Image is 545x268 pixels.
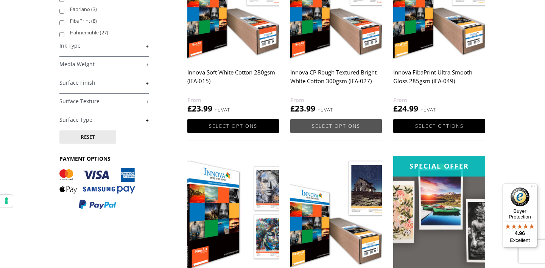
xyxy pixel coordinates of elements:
h2: Innova CP Rough Textured Bright White Cotton 300gsm (IFA-027) [290,65,382,96]
h3: PAYMENT OPTIONS [59,155,149,162]
a: Select options for “Innova CP Rough Textured Bright White Cotton 300gsm (IFA-027)” [290,119,382,133]
label: Hahnemuhle [70,27,142,39]
h4: Ink Type [59,38,149,53]
label: FibaPrint [70,15,142,27]
label: Fabriano [70,3,142,15]
h4: Media Weight [59,56,149,71]
button: Reset [59,130,116,144]
a: Select options for “Innova FibaPrint Ultra Smooth Gloss 285gsm (IFA-049)” [393,119,485,133]
button: Menu [528,183,537,192]
h4: Surface Type [59,112,149,127]
span: £ [393,103,398,114]
bdi: 24.99 [393,103,418,114]
bdi: 23.99 [187,103,212,114]
a: + [59,61,149,68]
a: + [59,79,149,87]
span: (8) [91,17,97,24]
div: Special Offer [393,156,485,177]
span: (3) [91,6,97,12]
h2: Innova Soft White Cotton 280gsm (IFA-015) [187,65,279,96]
span: £ [187,103,192,114]
bdi: 23.99 [290,103,315,114]
a: + [59,116,149,124]
h4: Surface Finish [59,75,149,90]
p: Excellent [502,237,537,243]
h2: Innova FibaPrint Ultra Smooth Gloss 285gsm (IFA-049) [393,65,485,96]
h4: Surface Texture [59,93,149,108]
span: 4.96 [515,230,525,236]
button: Trusted Shops TrustmarkBuyer Protection4.96Excellent [502,183,537,248]
a: Select options for “Innova Soft White Cotton 280gsm (IFA-015)” [187,119,279,133]
img: Trusted Shops Trustmark [511,187,529,206]
a: + [59,98,149,105]
img: PAYMENT OPTIONS [59,168,135,210]
a: + [59,42,149,50]
p: Buyer Protection [502,208,537,220]
span: £ [290,103,295,114]
span: (27) [100,29,108,36]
